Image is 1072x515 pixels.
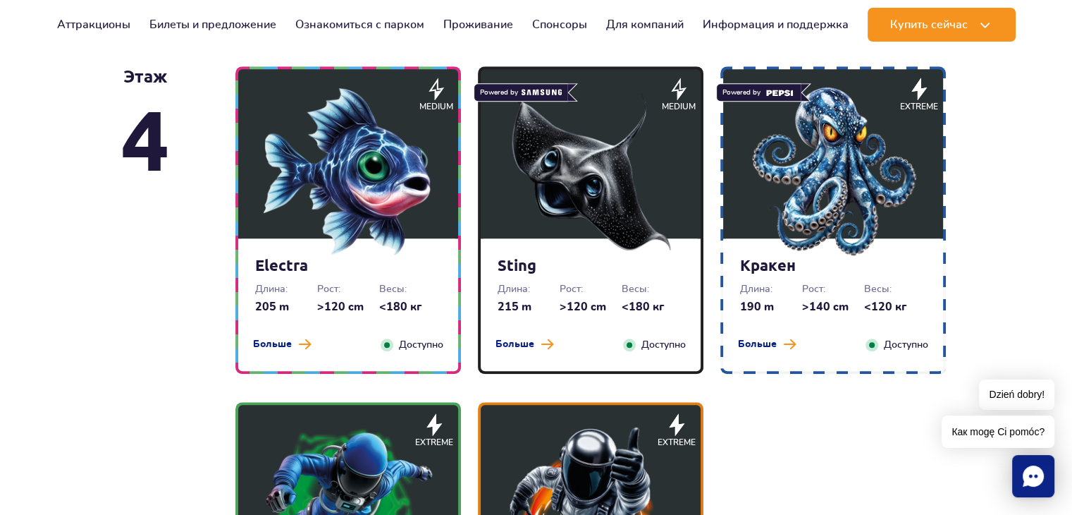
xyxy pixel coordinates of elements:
font: Для компаний [606,19,684,30]
font: medium [419,102,453,111]
font: Больше [738,339,777,349]
font: Длина: [740,284,772,294]
button: Больше [495,337,553,351]
button: Больше [738,337,796,351]
font: Аттракционы [57,19,130,30]
font: Больше [495,339,534,349]
font: Ознакомиться с парком [295,19,424,30]
font: >120 cm [317,301,364,313]
font: 4 [121,92,169,187]
div: Chat [1012,455,1054,497]
a: Спонсоры [532,8,587,42]
font: <120 кг [864,301,907,313]
font: Кракен [740,256,796,274]
font: <180 кг [379,301,422,313]
font: Длина: [255,284,288,294]
button: Больше [253,337,311,351]
img: 683e9df96f1c7957131151.png [748,87,918,256]
img: 683e9dc030483830179588.png [264,87,433,256]
font: extreme [900,102,938,111]
font: Dzień dobry! [989,389,1045,400]
font: Весы: [379,284,407,294]
font: 190 m [740,301,774,313]
font: Весы: [864,284,892,294]
a: Для компаний [606,8,684,42]
font: Билеты и предложение [149,19,276,30]
font: этаж [123,67,167,86]
font: extreme [415,438,453,447]
font: Sting [498,256,536,274]
font: Спонсоры [532,19,587,30]
a: Информация и поддержка [703,8,849,42]
font: 215 m [498,301,531,313]
font: Powered by [480,89,518,96]
font: Рост: [560,284,583,294]
font: >120 cm [560,301,606,313]
button: Купить сейчас [868,8,1016,42]
font: Рост: [317,284,340,294]
font: Проживание [443,19,513,30]
a: Аттракционы [57,8,130,42]
font: <180 кг [622,301,665,313]
font: extreme [658,438,696,447]
font: Рост: [802,284,825,294]
a: Ознакомиться с парком [295,8,424,42]
font: Больше [253,339,292,349]
font: >140 cm [802,301,849,313]
font: Весы: [622,284,649,294]
font: Доступно [399,340,443,350]
font: Доступно [884,340,928,350]
font: Powered by [722,89,760,96]
font: Electra [255,256,308,274]
font: Информация и поддержка [703,19,849,30]
font: Доступно [641,340,686,350]
a: Билеты и предложение [149,8,276,42]
font: medium [662,102,696,111]
font: Длина: [498,284,530,294]
a: Проживание [443,8,513,42]
img: 683e9dd6f19b1268161416.png [506,87,675,256]
font: 205 m [255,301,289,313]
font: Как mogę Ci pomóc? [951,426,1045,437]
